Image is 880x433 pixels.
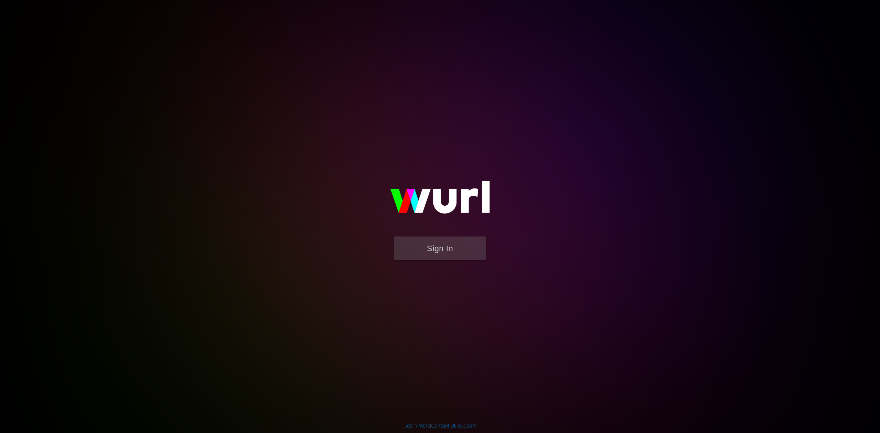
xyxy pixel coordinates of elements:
[404,423,430,429] a: Learn More
[404,422,476,429] div: | |
[394,236,486,260] button: Sign In
[431,423,456,429] a: Contact Us
[458,423,476,429] a: Support
[367,165,513,236] img: wurl-logo-on-black-223613ac3d8ba8fe6dc639794a292ebdb59501304c7dfd60c99c58986ef67473.svg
